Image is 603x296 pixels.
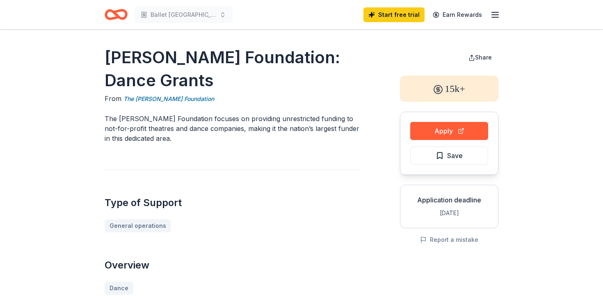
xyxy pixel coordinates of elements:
span: Ballet [GEOGRAPHIC_DATA] [151,10,216,20]
div: Application deadline [407,195,491,205]
span: Save [447,150,463,161]
span: Share [475,54,492,61]
a: Home [105,5,128,24]
p: The [PERSON_NAME] Foundation focuses on providing unrestricted funding to not-for-profit theatres... [105,114,361,143]
button: Save [410,147,488,165]
button: Ballet [GEOGRAPHIC_DATA] [134,7,233,23]
button: Apply [410,122,488,140]
div: From [105,94,361,104]
button: Report a mistake [420,235,478,245]
h2: Type of Support [105,196,361,209]
div: [DATE] [407,208,491,218]
button: Share [462,49,498,66]
div: 15k+ [400,76,498,102]
a: The [PERSON_NAME] Foundation [123,94,214,104]
a: Earn Rewards [428,7,487,22]
h2: Overview [105,259,361,272]
a: General operations [105,219,171,232]
a: Start free trial [363,7,425,22]
h1: [PERSON_NAME] Foundation: Dance Grants [105,46,361,92]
